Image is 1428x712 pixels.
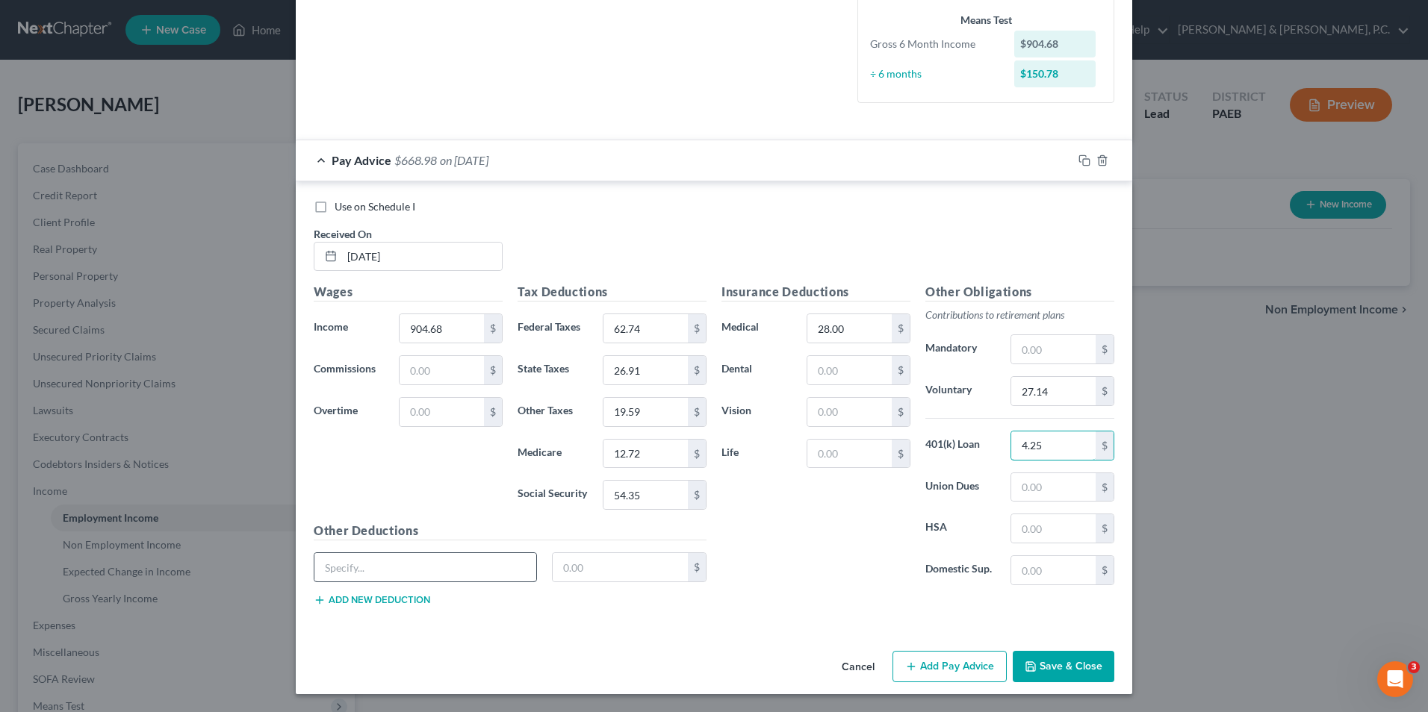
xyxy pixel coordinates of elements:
[918,334,1003,364] label: Mandatory
[925,307,1114,322] p: Contributions to retirement plans
[1096,556,1114,584] div: $
[314,283,503,302] h5: Wages
[1096,514,1114,543] div: $
[892,651,1007,682] button: Add Pay Advice
[688,356,706,384] div: $
[1014,31,1096,57] div: $904.68
[1377,661,1413,697] iframe: Intercom live chat
[510,439,595,469] label: Medicare
[892,314,910,343] div: $
[306,397,391,427] label: Overtime
[688,553,706,581] div: $
[918,472,1003,502] label: Union Dues
[688,440,706,468] div: $
[1408,661,1420,673] span: 3
[688,398,706,426] div: $
[1011,514,1096,543] input: 0.00
[688,481,706,509] div: $
[314,228,372,240] span: Received On
[1096,473,1114,502] div: $
[807,398,892,426] input: 0.00
[553,553,689,581] input: 0.00
[1013,651,1114,682] button: Save & Close
[400,398,484,426] input: 0.00
[830,652,887,682] button: Cancel
[721,283,910,302] h5: Insurance Deductions
[807,356,892,384] input: 0.00
[1011,335,1096,363] input: 0.00
[1011,431,1096,460] input: 0.00
[484,398,502,426] div: $
[314,594,430,606] button: Add new deduction
[510,313,595,343] label: Federal Taxes
[603,314,688,343] input: 0.00
[714,439,799,469] label: Life
[1011,377,1096,405] input: 0.00
[892,398,910,426] div: $
[484,356,502,384] div: $
[484,314,502,343] div: $
[314,553,536,581] input: Specify...
[332,153,391,167] span: Pay Advice
[925,283,1114,302] h5: Other Obligations
[306,355,391,385] label: Commissions
[510,480,595,510] label: Social Security
[394,153,437,167] span: $668.98
[1011,556,1096,584] input: 0.00
[400,356,484,384] input: 0.00
[918,431,1003,460] label: 401(k) Loan
[314,522,707,540] h5: Other Deductions
[714,355,799,385] label: Dental
[510,397,595,427] label: Other Taxes
[335,200,415,213] span: Use on Schedule I
[1011,473,1096,502] input: 0.00
[863,66,1007,81] div: ÷ 6 months
[807,440,892,468] input: 0.00
[1014,60,1096,87] div: $150.78
[603,356,688,384] input: 0.00
[918,376,1003,406] label: Voluntary
[863,37,1007,51] div: Gross 6 Month Income
[440,153,488,167] span: on [DATE]
[1096,335,1114,363] div: $
[603,440,688,468] input: 0.00
[400,314,484,343] input: 0.00
[870,13,1102,28] div: Means Test
[918,513,1003,543] label: HSA
[688,314,706,343] div: $
[603,398,688,426] input: 0.00
[918,555,1003,585] label: Domestic Sup.
[510,355,595,385] label: State Taxes
[1096,431,1114,460] div: $
[807,314,892,343] input: 0.00
[314,320,348,333] span: Income
[1096,377,1114,405] div: $
[518,283,707,302] h5: Tax Deductions
[342,243,502,271] input: MM/DD/YYYY
[892,356,910,384] div: $
[892,440,910,468] div: $
[603,481,688,509] input: 0.00
[714,397,799,427] label: Vision
[714,313,799,343] label: Medical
